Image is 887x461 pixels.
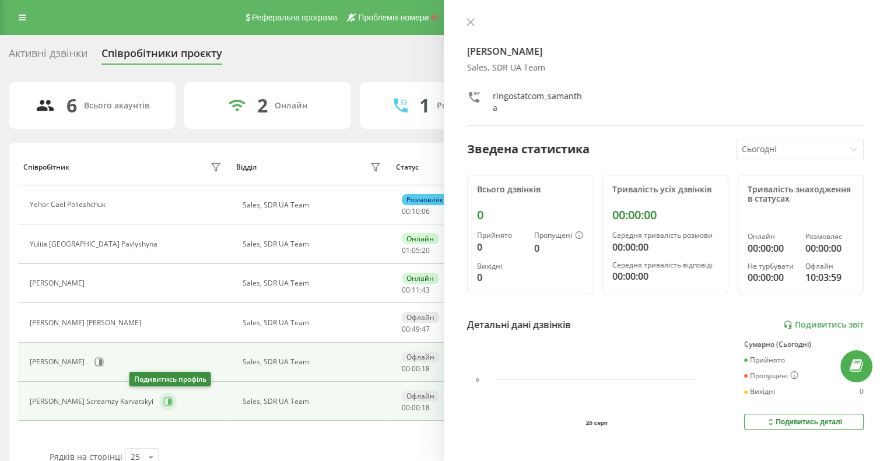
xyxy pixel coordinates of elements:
text: 0 [476,376,479,383]
span: 00 [402,364,410,374]
span: 18 [422,364,430,374]
div: Середня тривалість розмови [612,231,718,240]
div: 0 [534,241,583,255]
span: 20 [422,245,430,255]
div: Активні дзвінки [9,47,87,65]
div: Вихідні [744,388,775,396]
div: Вихідні [477,262,525,270]
div: Онлайн [748,233,796,241]
div: Офлайн [402,312,439,323]
div: Офлайн [402,351,439,363]
div: Yehor Cael Polieshchuk [30,200,108,209]
div: Прийнято [477,231,525,240]
div: [PERSON_NAME] [PERSON_NAME] [30,319,144,327]
span: Проблемні номери [358,13,429,22]
div: 00:00:00 [612,240,718,254]
div: Офлайн [805,262,854,270]
span: 49 [412,324,420,334]
div: : : [402,207,430,216]
div: 0 [477,270,525,284]
span: Реферальна програма [252,13,338,22]
div: [PERSON_NAME] [30,279,87,287]
div: Онлайн [402,233,439,244]
div: Sales, SDR UA Team [243,358,384,366]
div: Sales, SDR UA Team [467,63,864,73]
div: Онлайн [275,101,307,111]
span: 06 [422,206,430,216]
span: 10 [412,206,420,216]
div: Подивитись профіль [129,372,211,386]
div: Sales, SDR UA Team [243,397,384,406]
span: 00 [402,403,410,413]
span: 11 [412,285,420,295]
div: Співробітник [23,163,69,171]
div: Всього дзвінків [477,185,583,195]
div: Офлайн [402,390,439,402]
div: 00:00:00 [612,269,718,283]
span: 18 [422,403,430,413]
div: 10:03:59 [805,270,854,284]
span: 47 [422,324,430,334]
div: : : [402,247,430,255]
div: : : [402,365,430,373]
div: Sales, SDR UA Team [243,319,384,327]
div: Не турбувати [748,262,796,270]
div: Sales, SDR UA Team [243,201,384,209]
div: 1 [419,94,430,117]
div: Sales, SDR UA Team [243,240,384,248]
span: 00 [402,206,410,216]
div: Пропущені [744,371,798,381]
div: Прийнято [744,356,785,364]
div: 00:00:00 [805,241,854,255]
div: [PERSON_NAME] Screamzy Karvatskyi [30,397,156,406]
div: Статус [396,163,419,171]
div: Всього акаунтів [84,101,149,111]
div: Сумарно (Сьогодні) [744,340,864,349]
div: Розмовляє [402,194,448,205]
div: Sales, SDR UA Team [243,279,384,287]
span: 00 [412,403,420,413]
div: Розмовляє [805,233,854,241]
div: 6 [66,94,77,117]
div: : : [402,286,430,294]
a: Подивитись звіт [783,320,864,330]
span: 00 [412,364,420,374]
div: Розмовляють [437,101,493,111]
div: ringostatcom_samantha [493,90,584,114]
div: 0 [860,388,864,396]
button: Подивитись деталі [744,414,864,430]
div: 0 [477,240,525,254]
span: 00 [402,324,410,334]
h4: [PERSON_NAME] [467,44,864,58]
div: [PERSON_NAME] [30,358,87,366]
div: 2 [257,94,268,117]
div: 00:00:00 [748,241,796,255]
div: Відділ [236,163,257,171]
div: Детальні дані дзвінків [467,318,571,332]
span: 00 [402,285,410,295]
div: Онлайн [402,273,439,284]
div: Середня тривалість відповіді [612,261,718,269]
div: Пропущені [534,231,583,241]
span: 01 [402,245,410,255]
text: 20 серп [586,420,608,426]
div: Співробітники проєкту [101,47,222,65]
div: 0 [477,208,583,222]
div: Тривалість усіх дзвінків [612,185,718,195]
div: Yuliia [GEOGRAPHIC_DATA] Pavlyshyna [30,240,160,248]
span: 43 [422,285,430,295]
div: Зведена статистика [467,140,590,158]
div: 00:00:00 [612,208,718,222]
div: : : [402,325,430,333]
div: 00:00:00 [748,270,796,284]
div: Подивитись деталі [766,417,842,427]
div: : : [402,404,430,412]
span: 05 [412,245,420,255]
div: Тривалість знаходження в статусах [748,185,854,205]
